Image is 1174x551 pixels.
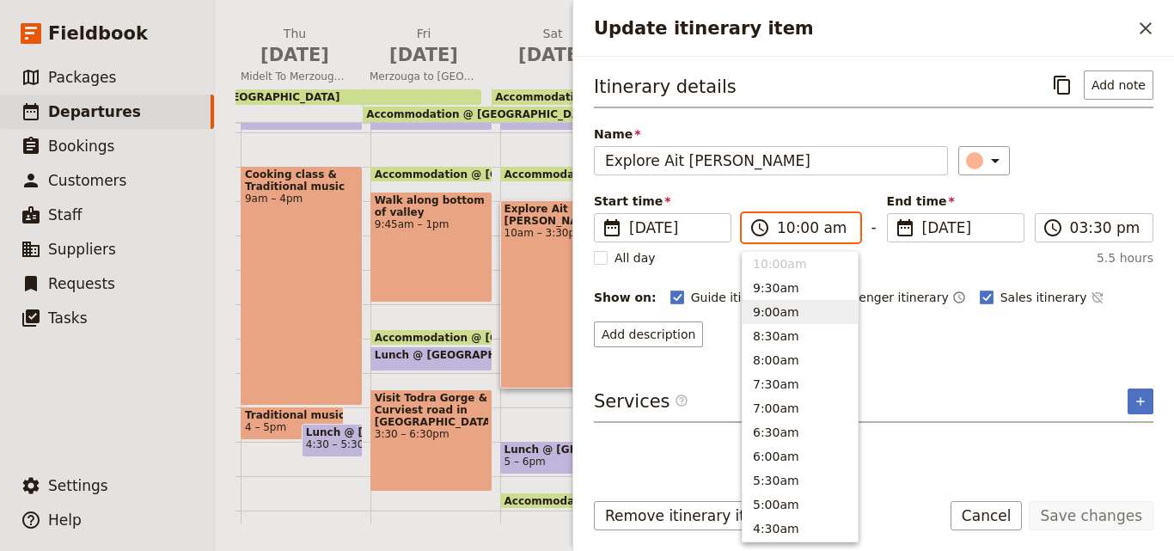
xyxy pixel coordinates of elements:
span: Walk along bottom of valley [375,194,488,218]
span: 3:30 – 6:30pm [375,428,488,440]
span: Start time [594,193,731,210]
span: 5.5 hours [1097,249,1153,266]
span: 4:30 – 5:30pm [306,438,381,450]
h2: Sat [498,25,607,68]
div: Accommodation @ [GEOGRAPHIC_DATA] [370,329,492,346]
span: ​ [895,217,915,238]
button: 5:30am [743,468,858,493]
button: Time shown on passenger itinerary [952,287,966,308]
button: 9:00am [743,300,858,324]
span: Bookings [48,138,114,155]
button: 9:30am [743,276,858,300]
span: End time [887,193,1024,210]
span: Lunch @ [GEOGRAPHIC_DATA] [504,444,618,456]
span: Fieldbook [48,21,148,46]
button: 7:30am [743,372,858,396]
span: 4 – 5pm [245,421,286,433]
div: Show on: [594,289,657,306]
span: Departures [48,103,141,120]
h3: Itinerary details [594,74,737,100]
div: Accommodation @ [GEOGRAPHIC_DATA] [500,493,622,509]
span: ​ [675,394,688,407]
button: Time not shown on sales itinerary [1091,287,1104,308]
div: Accommodation @ [GEOGRAPHIC_DATA] [363,107,610,122]
span: - [871,217,876,242]
span: Guide itinerary [691,289,781,306]
input: Name [594,146,948,175]
button: 8:00am [743,348,858,372]
span: Suppliers [48,241,116,258]
div: Accommodation @ [GEOGRAPHIC_DATA] [500,166,622,182]
button: Add note [1084,70,1153,100]
span: Passenger itinerary [832,289,948,306]
input: ​ [777,217,849,238]
span: Midelt To Merzouga/ Merzouga [234,70,356,83]
span: Requests [48,275,115,292]
div: Walk along bottom of valley9:45am – 1pm [370,192,492,303]
button: Cancel [951,501,1023,530]
button: Save changes [1029,501,1153,530]
span: [DATE] [370,42,478,68]
span: ​ [749,217,770,238]
span: [DATE] [629,217,720,238]
button: Add service inclusion [1128,389,1153,414]
h2: Fri [370,25,478,68]
span: Accommodation @ [GEOGRAPHIC_DATA] [504,495,743,506]
div: Lunch @ [GEOGRAPHIC_DATA] [370,346,492,371]
button: ​ [958,146,1010,175]
h2: Thu [241,25,349,68]
span: Help [48,511,82,529]
div: Traditional music4 – 5pm [241,407,345,440]
span: Traditional music [245,409,340,421]
span: ​ [602,217,622,238]
h3: Services [594,389,688,414]
span: All day [615,249,656,266]
span: Packages [48,69,116,86]
span: Accommodation @ [GEOGRAPHIC_DATA] [375,168,614,180]
span: ​ [1043,217,1063,238]
button: Sat [DATE] [492,25,621,75]
span: Name [594,126,948,143]
span: [DATE] [241,42,349,68]
button: 5:00am [743,493,858,517]
span: Settings [48,477,108,494]
div: Lunch @ [GEOGRAPHIC_DATA]4:30 – 5:30pm [302,424,363,457]
button: 8:30am [743,324,858,348]
div: Accommodation @ [GEOGRAPHIC_DATA] [105,89,481,105]
div: Visit Todra Gorge & Curviest road in [GEOGRAPHIC_DATA]3:30 – 6:30pm [370,389,492,492]
h2: Update itinerary item [594,15,1131,41]
span: Accommodation @ [GEOGRAPHIC_DATA] [366,108,597,120]
div: Explore Ait [PERSON_NAME]10am – 3:30pm [500,200,622,389]
span: Staff [48,206,83,223]
span: Lunch @ [GEOGRAPHIC_DATA] [375,349,555,361]
span: 10am – 3:30pm [504,227,618,239]
span: ​ [675,394,688,414]
span: [DATE] [922,217,1013,238]
div: Cooking class & Traditional music9am – 4pm [241,166,363,406]
span: [DATE] [498,42,607,68]
span: Sales itinerary [1000,289,1087,306]
button: 6:00am [743,444,858,468]
button: Thu [DATE]Midelt To Merzouga/ Merzouga [234,25,363,89]
span: 5 – 6pm [504,456,546,468]
span: Accommodation @ [GEOGRAPHIC_DATA] [375,332,614,343]
span: Tasks [48,309,88,327]
span: Visit Todra Gorge & Curviest road in [GEOGRAPHIC_DATA] [375,392,488,428]
button: Copy itinerary item [1048,70,1077,100]
span: Cooking class & Traditional music [245,168,358,193]
button: 7:00am [743,396,858,420]
div: Accommodation @ [GEOGRAPHIC_DATA] [370,166,492,182]
button: Remove itinerary item [594,501,780,530]
div: ​ [968,150,1006,171]
span: Lunch @ [GEOGRAPHIC_DATA] [306,426,358,438]
span: 9:45am – 1pm [375,218,488,230]
div: Accommodation @ [GEOGRAPHIC_DATA] [492,89,739,105]
span: Accommodation @ [GEOGRAPHIC_DATA] [504,168,743,180]
button: Add description [594,321,703,347]
button: 6:30am [743,420,858,444]
span: Explore Ait [PERSON_NAME] [504,203,618,227]
div: Lunch @ [GEOGRAPHIC_DATA]5 – 6pm [500,441,622,474]
button: Fri [DATE]Merzouga to [GEOGRAPHIC_DATA] [363,25,492,89]
span: 9am – 4pm [245,193,358,205]
input: ​ [1070,217,1142,238]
